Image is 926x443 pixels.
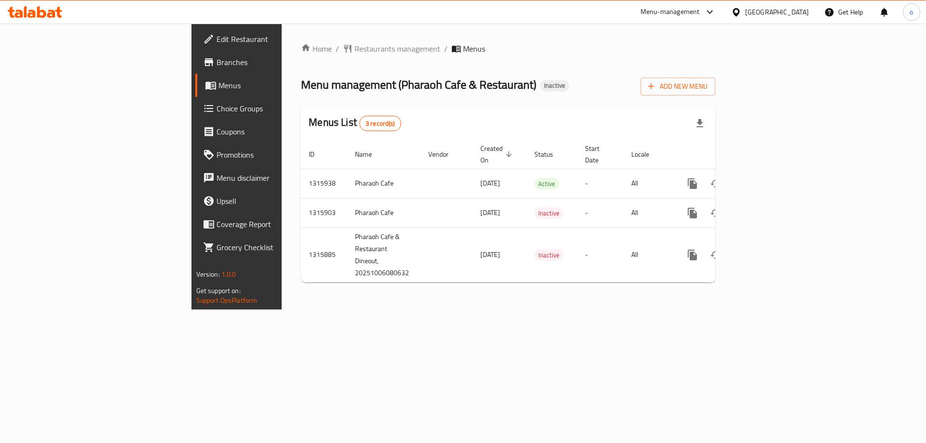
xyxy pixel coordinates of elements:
[577,169,624,198] td: -
[704,243,727,267] button: Change Status
[359,116,401,131] div: Total records count
[480,143,515,166] span: Created On
[640,6,700,18] div: Menu-management
[480,206,500,219] span: [DATE]
[196,284,241,297] span: Get support on:
[681,172,704,195] button: more
[640,78,715,95] button: Add New Menu
[309,148,327,160] span: ID
[347,198,421,228] td: Pharaoh Cafe
[534,178,559,189] span: Active
[195,189,346,213] a: Upsell
[704,201,727,225] button: Change Status
[196,294,258,307] a: Support.OpsPlatform
[217,126,339,137] span: Coupons
[195,51,346,74] a: Branches
[681,243,704,267] button: more
[360,119,401,128] span: 3 record(s)
[534,148,566,160] span: Status
[309,115,401,131] h2: Menus List
[195,74,346,97] a: Menus
[624,198,673,228] td: All
[217,172,339,184] span: Menu disclaimer
[681,201,704,225] button: more
[217,33,339,45] span: Edit Restaurant
[218,80,339,91] span: Menus
[624,228,673,282] td: All
[534,249,563,261] div: Inactive
[910,7,913,17] span: o
[195,120,346,143] a: Coupons
[704,172,727,195] button: Change Status
[480,248,500,261] span: [DATE]
[534,250,563,261] span: Inactive
[631,148,662,160] span: Locale
[444,43,448,54] li: /
[577,198,624,228] td: -
[540,80,569,92] div: Inactive
[196,268,220,281] span: Version:
[355,148,384,160] span: Name
[195,236,346,259] a: Grocery Checklist
[195,213,346,236] a: Coverage Report
[534,208,563,219] span: Inactive
[534,207,563,219] div: Inactive
[648,81,708,93] span: Add New Menu
[195,166,346,189] a: Menu disclaimer
[624,169,673,198] td: All
[301,140,781,282] table: enhanced table
[217,195,339,207] span: Upsell
[347,228,421,282] td: Pharaoh Cafe & Restaurant Dineout, 20251006080632
[540,81,569,90] span: Inactive
[463,43,485,54] span: Menus
[585,143,612,166] span: Start Date
[480,177,500,189] span: [DATE]
[354,43,440,54] span: Restaurants management
[301,43,715,54] nav: breadcrumb
[217,103,339,114] span: Choice Groups
[428,148,461,160] span: Vendor
[343,43,440,54] a: Restaurants management
[217,242,339,253] span: Grocery Checklist
[217,56,339,68] span: Branches
[195,97,346,120] a: Choice Groups
[347,169,421,198] td: Pharaoh Cafe
[745,7,809,17] div: [GEOGRAPHIC_DATA]
[577,228,624,282] td: -
[217,218,339,230] span: Coverage Report
[217,149,339,161] span: Promotions
[221,268,236,281] span: 1.0.0
[195,27,346,51] a: Edit Restaurant
[673,140,781,169] th: Actions
[688,112,711,135] div: Export file
[195,143,346,166] a: Promotions
[301,74,536,95] span: Menu management ( Pharaoh Cafe & Restaurant )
